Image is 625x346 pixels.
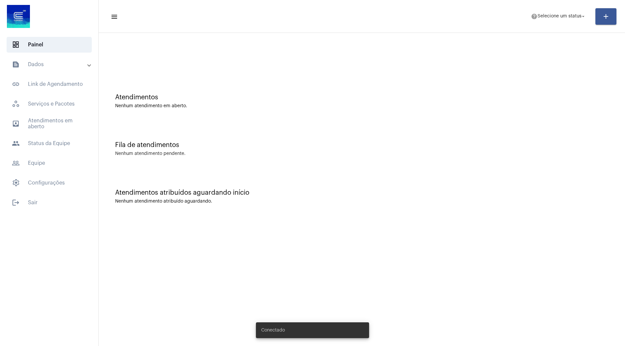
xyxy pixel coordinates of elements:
span: Link de Agendamento [7,76,92,92]
div: Nenhum atendimento atribuído aguardando. [115,199,609,204]
span: Selecione um status [537,14,582,19]
mat-expansion-panel-header: sidenav iconDados [4,57,98,72]
div: Nenhum atendimento em aberto. [115,104,609,109]
mat-panel-title: Dados [12,61,88,68]
mat-icon: sidenav icon [12,120,20,128]
span: Sair [7,195,92,210]
mat-icon: arrow_drop_down [580,13,586,19]
mat-icon: help [531,13,537,20]
span: sidenav icon [12,179,20,187]
mat-icon: add [602,12,610,20]
mat-icon: sidenav icon [111,13,117,21]
div: Fila de atendimentos [115,141,609,149]
div: Nenhum atendimento pendente. [115,151,186,156]
div: Atendimentos [115,94,609,101]
mat-icon: sidenav icon [12,80,20,88]
span: Serviços e Pacotes [7,96,92,112]
div: Atendimentos atribuídos aguardando início [115,189,609,196]
span: Painel [7,37,92,53]
img: d4669ae0-8c07-2337-4f67-34b0df7f5ae4.jpeg [5,3,32,30]
span: Conectado [261,327,285,334]
mat-icon: sidenav icon [12,139,20,147]
button: Selecione um status [527,10,590,23]
mat-icon: sidenav icon [12,61,20,68]
span: Atendimentos em aberto [7,116,92,132]
mat-icon: sidenav icon [12,199,20,207]
mat-icon: sidenav icon [12,159,20,167]
span: sidenav icon [12,100,20,108]
span: sidenav icon [12,41,20,49]
span: Status da Equipe [7,136,92,151]
span: Configurações [7,175,92,191]
span: Equipe [7,155,92,171]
